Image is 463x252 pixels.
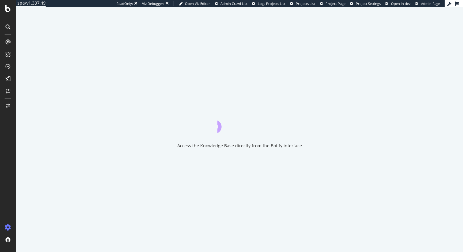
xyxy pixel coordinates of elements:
span: Project Settings [356,1,381,6]
span: Open in dev [391,1,411,6]
a: Open Viz Editor [179,1,210,6]
a: Projects List [290,1,315,6]
a: Open in dev [385,1,411,6]
span: Logs Projects List [258,1,285,6]
a: Project Settings [350,1,381,6]
a: Project Page [320,1,345,6]
div: ReadOnly: [116,1,133,6]
div: Viz Debugger: [142,1,164,6]
span: Projects List [296,1,315,6]
a: Logs Projects List [252,1,285,6]
span: Admin Page [421,1,440,6]
div: animation [217,111,262,133]
span: Open Viz Editor [185,1,210,6]
a: Admin Crawl List [215,1,247,6]
a: Admin Page [415,1,440,6]
div: Access the Knowledge Base directly from the Botify interface [177,143,302,149]
span: Project Page [326,1,345,6]
span: Admin Crawl List [220,1,247,6]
